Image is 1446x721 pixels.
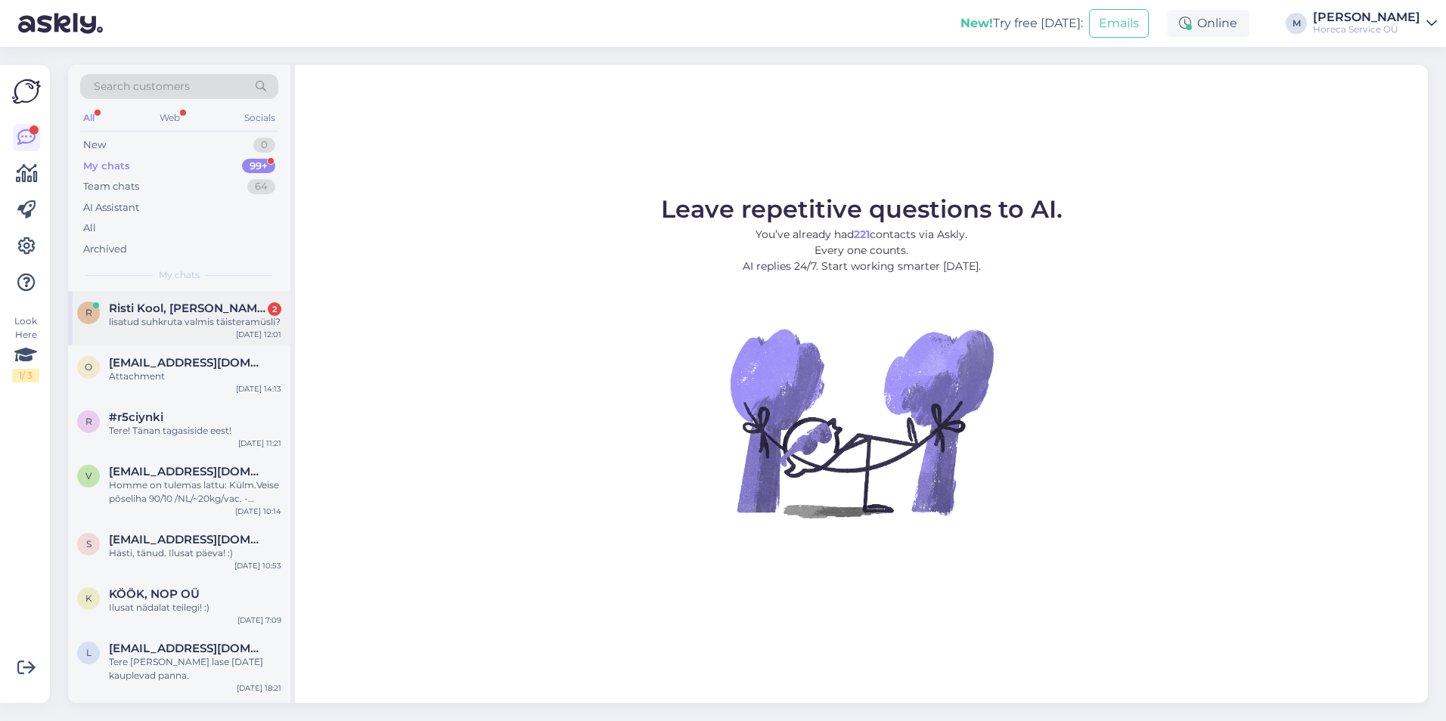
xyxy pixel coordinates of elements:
div: Online [1167,10,1249,37]
div: Archived [83,242,127,257]
div: 64 [247,179,275,194]
span: Risti Kool, Lääne-Harju Vallavalitsus [109,302,266,315]
div: Try free [DATE]: [960,14,1083,32]
span: s [86,538,92,549]
div: All [80,108,98,128]
button: Emails [1089,9,1149,38]
div: [DATE] 18:21 [237,682,281,694]
div: [DATE] 10:14 [235,506,281,517]
span: R [85,307,92,318]
span: laagrikool.moldre@daily.ee [109,642,266,655]
span: r [85,416,92,427]
a: [PERSON_NAME]Horeca Service OÜ [1313,11,1437,36]
div: [DATE] 10:53 [234,560,281,571]
b: New! [960,16,993,30]
span: vita-jax@mail.ru [109,465,266,478]
div: [PERSON_NAME] [1313,11,1420,23]
img: No Chat active [725,286,998,559]
div: Socials [241,108,278,128]
span: ouslkrd@gmail.com [109,356,266,370]
div: Tere! Tänan tagasiside eest! [109,424,281,438]
div: Tere [PERSON_NAME] lase [DATE] kauplevad panna. [109,655,281,682]
div: [DATE] 7:09 [237,614,281,626]
div: [DATE] 12:01 [236,329,281,340]
div: Team chats [83,179,139,194]
div: Attachment [109,370,281,383]
span: My chats [159,268,200,282]
div: 2 [268,302,281,316]
div: Horeca Service OÜ [1313,23,1420,36]
div: My chats [83,159,130,174]
span: l [86,647,92,658]
div: lisatud suhkruta valmis täisteramüsli? [109,315,281,329]
img: Askly Logo [12,77,41,106]
div: Hästi, tänud. Ilusat päeva! :) [109,546,281,560]
span: K [85,593,92,604]
div: All [83,221,96,236]
span: #r5ciynki [109,410,163,424]
div: 99+ [242,159,275,174]
div: Ilusat nädalat teilegi! :) [109,601,281,614]
div: [DATE] 14:13 [236,383,281,395]
div: 1 / 3 [12,369,39,382]
div: [DATE] 11:21 [238,438,281,449]
span: Leave repetitive questions to AI. [661,194,1063,224]
b: 221 [854,227,870,241]
p: You’ve already had contacts via Askly. Every one counts. AI replies 24/7. Start working smarter [... [661,227,1063,274]
span: o [85,361,92,373]
div: New [83,138,106,153]
div: Web [157,108,183,128]
div: Homme on tulemas lattu: Külm.Veise põseliha 90/10 /NL/~20kg/vac. - pakendi suurus 2-2,5kg. Teile ... [109,478,281,506]
div: Look Here [12,314,39,382]
span: Search customers [94,79,190,94]
div: M [1286,13,1307,34]
span: v [85,470,92,481]
span: siirakgetter@gmail.com [109,533,266,546]
span: KÖÖK, NOP OÜ [109,587,200,601]
div: AI Assistant [83,200,139,215]
div: 0 [253,138,275,153]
